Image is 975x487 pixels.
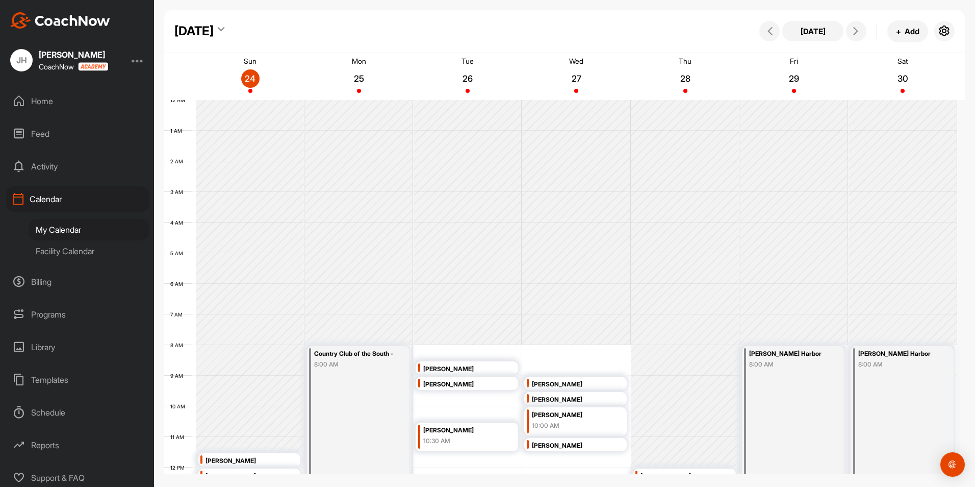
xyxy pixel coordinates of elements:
[10,12,110,29] img: CoachNow
[164,97,195,103] div: 12 AM
[423,425,502,436] div: [PERSON_NAME]
[897,57,908,65] p: Sat
[849,53,957,100] a: August 30, 2025
[314,348,393,360] div: Country Club of the South - [DATE] Group
[39,51,108,59] div: [PERSON_NAME]
[532,409,610,421] div: [PERSON_NAME]
[532,421,610,430] div: 10:00 AM
[6,186,149,212] div: Calendar
[164,403,195,409] div: 10 AM
[532,379,610,391] div: [PERSON_NAME]
[244,57,256,65] p: Sun
[569,57,583,65] p: Wed
[352,57,366,65] p: Mon
[6,154,149,179] div: Activity
[10,49,33,71] div: JH
[164,250,193,256] div: 5 AM
[423,436,502,446] div: 10:30 AM
[164,434,194,440] div: 11 AM
[6,400,149,425] div: Schedule
[164,189,193,195] div: 3 AM
[206,471,284,482] div: [PERSON_NAME]
[739,53,848,100] a: August 29, 2025
[749,360,828,369] div: 8:00 AM
[6,269,149,295] div: Billing
[6,432,149,458] div: Reports
[522,53,631,100] a: August 27, 2025
[887,20,928,42] button: +Add
[6,367,149,393] div: Templates
[241,74,260,84] p: 24
[164,342,193,348] div: 8 AM
[640,471,719,482] div: [PERSON_NAME]
[532,394,610,406] div: [PERSON_NAME]
[858,360,937,369] div: 8:00 AM
[423,363,502,375] div: [PERSON_NAME]
[164,281,193,287] div: 6 AM
[304,53,413,100] a: August 25, 2025
[858,348,937,360] div: [PERSON_NAME] Harbor
[631,53,739,100] a: August 28, 2025
[78,62,108,71] img: CoachNow acadmey
[164,373,193,379] div: 9 AM
[461,57,474,65] p: Tue
[174,22,214,40] div: [DATE]
[679,57,691,65] p: Thu
[940,452,965,477] div: Open Intercom Messenger
[790,57,798,65] p: Fri
[196,53,304,100] a: August 24, 2025
[314,360,393,369] div: 8:00 AM
[6,88,149,114] div: Home
[164,128,192,134] div: 1 AM
[39,62,108,71] div: CoachNow
[782,21,843,41] button: [DATE]
[458,74,477,84] p: 26
[893,74,912,84] p: 30
[414,53,522,100] a: August 26, 2025
[206,455,284,467] div: [PERSON_NAME]
[6,121,149,147] div: Feed
[423,379,502,391] div: [PERSON_NAME]
[164,158,193,164] div: 2 AM
[6,302,149,327] div: Programs
[532,440,610,452] div: [PERSON_NAME]
[164,465,195,471] div: 12 PM
[29,219,149,240] div: My Calendar
[749,348,828,360] div: [PERSON_NAME] Harbor
[785,74,803,84] p: 29
[6,334,149,360] div: Library
[350,74,368,84] p: 25
[676,74,695,84] p: 28
[567,74,585,84] p: 27
[164,311,193,318] div: 7 AM
[29,240,149,262] div: Facility Calendar
[164,220,193,226] div: 4 AM
[896,26,901,37] span: +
